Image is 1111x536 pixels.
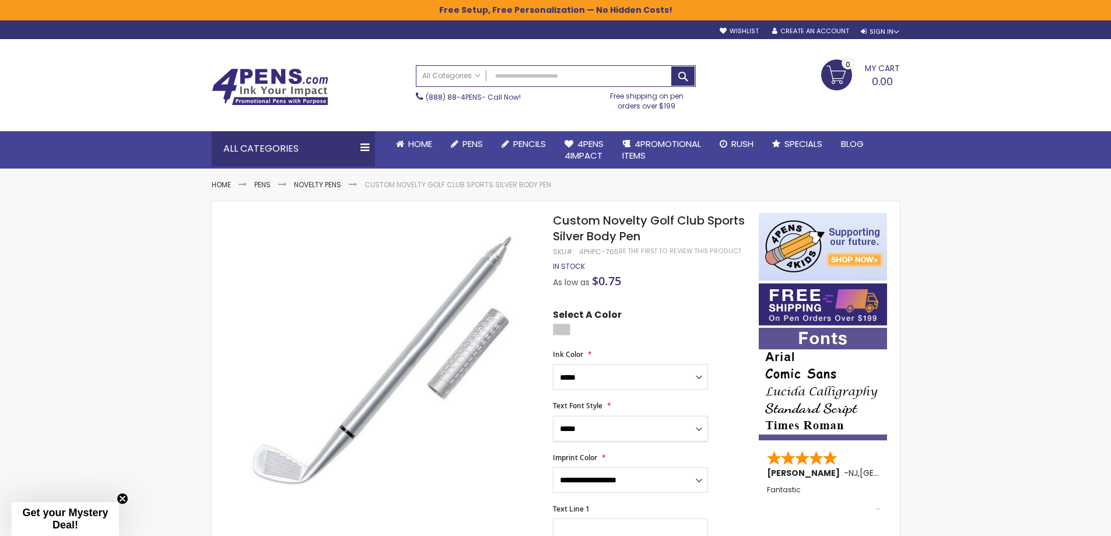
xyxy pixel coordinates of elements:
div: Silver [553,324,570,335]
span: NJ [849,467,858,479]
span: Text Font Style [553,401,602,411]
div: All Categories [212,131,375,166]
strong: SKU [553,247,574,257]
a: Create an Account [772,27,849,36]
span: 4PROMOTIONAL ITEMS [622,138,701,162]
a: All Categories [416,66,486,85]
span: $0.75 [592,273,621,289]
span: 0.00 [872,74,893,89]
span: Pens [462,138,483,150]
img: Custom Novelty Golf Club Sports Silver Body Pen [235,212,538,514]
span: Pencils [513,138,546,150]
span: All Categories [422,71,481,80]
span: Text Line 1 [553,504,590,514]
a: (888) 88-4PENS [426,92,482,102]
img: font-personalization-examples [759,328,887,440]
a: Pens [254,180,271,190]
span: - Call Now! [426,92,521,102]
span: Custom Novelty Golf Club Sports Silver Body Pen [553,212,745,244]
a: Specials [763,131,832,157]
a: 4Pens4impact [555,131,613,169]
div: Get your Mystery Deal!Close teaser [12,502,119,536]
span: Rush [731,138,753,150]
li: Custom Novelty Golf Club Sports Silver Body Pen [365,180,551,190]
span: Get your Mystery Deal! [22,507,108,531]
a: Home [212,180,231,190]
span: 0 [846,59,850,70]
img: Free shipping on orders over $199 [759,283,887,325]
button: Close teaser [117,493,128,505]
div: 4PHPC-765 [579,247,619,257]
a: Pencils [492,131,555,157]
div: Availability [553,262,585,271]
a: Novelty Pens [294,180,341,190]
a: 0.00 0 [821,59,900,89]
div: Fantastic [767,486,880,511]
a: Home [387,131,441,157]
div: Free shipping on pen orders over $199 [598,87,696,110]
iframe: Google Customer Reviews [1015,505,1111,536]
a: Wishlist [720,27,759,36]
span: Specials [784,138,822,150]
a: Blog [832,131,873,157]
span: Home [408,138,432,150]
span: Imprint Color [553,453,597,463]
a: Pens [441,131,492,157]
span: - , [844,467,945,479]
span: 4Pens 4impact [565,138,604,162]
img: 4Pens Custom Pens and Promotional Products [212,68,328,106]
span: Ink Color [553,349,583,359]
span: Blog [841,138,864,150]
span: In stock [553,261,585,271]
div: Sign In [861,27,899,36]
a: 4PROMOTIONALITEMS [613,131,710,169]
span: [PERSON_NAME] [767,467,844,479]
span: [GEOGRAPHIC_DATA] [860,467,945,479]
img: 4pens 4 kids [759,213,887,281]
a: Be the first to review this product [619,247,741,255]
span: As low as [553,276,590,288]
a: Rush [710,131,763,157]
span: Select A Color [553,309,622,324]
